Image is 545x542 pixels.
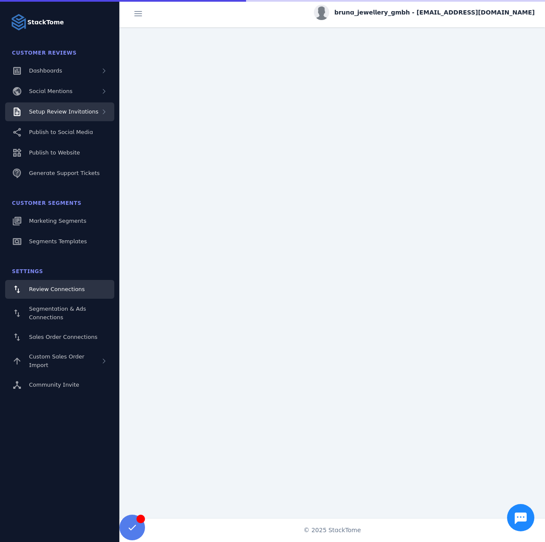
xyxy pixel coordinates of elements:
[5,328,114,347] a: Sales Order Connections
[314,5,329,20] img: profile.jpg
[29,108,99,115] span: Setup Review Invitations
[29,306,86,321] span: Segmentation & Ads Connections
[5,232,114,251] a: Segments Templates
[29,334,97,340] span: Sales Order Connections
[29,218,86,224] span: Marketing Segments
[12,200,81,206] span: Customer Segments
[5,123,114,142] a: Publish to Social Media
[334,8,535,17] span: bruna_jewellery_gmbh - [EMAIL_ADDRESS][DOMAIN_NAME]
[5,300,114,326] a: Segmentation & Ads Connections
[29,170,100,176] span: Generate Support Tickets
[314,5,535,20] button: bruna_jewellery_gmbh - [EMAIL_ADDRESS][DOMAIN_NAME]
[29,353,84,368] span: Custom Sales Order Import
[5,164,114,183] a: Generate Support Tickets
[5,143,114,162] a: Publish to Website
[5,376,114,394] a: Community Invite
[29,129,93,135] span: Publish to Social Media
[304,526,361,535] span: © 2025 StackTome
[12,268,43,274] span: Settings
[5,280,114,299] a: Review Connections
[27,18,64,27] strong: StackTome
[29,88,72,94] span: Social Mentions
[5,212,114,230] a: Marketing Segments
[29,286,85,292] span: Review Connections
[10,14,27,31] img: Logo image
[12,50,77,56] span: Customer Reviews
[29,238,87,245] span: Segments Templates
[29,382,79,388] span: Community Invite
[29,67,62,74] span: Dashboards
[29,149,80,156] span: Publish to Website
